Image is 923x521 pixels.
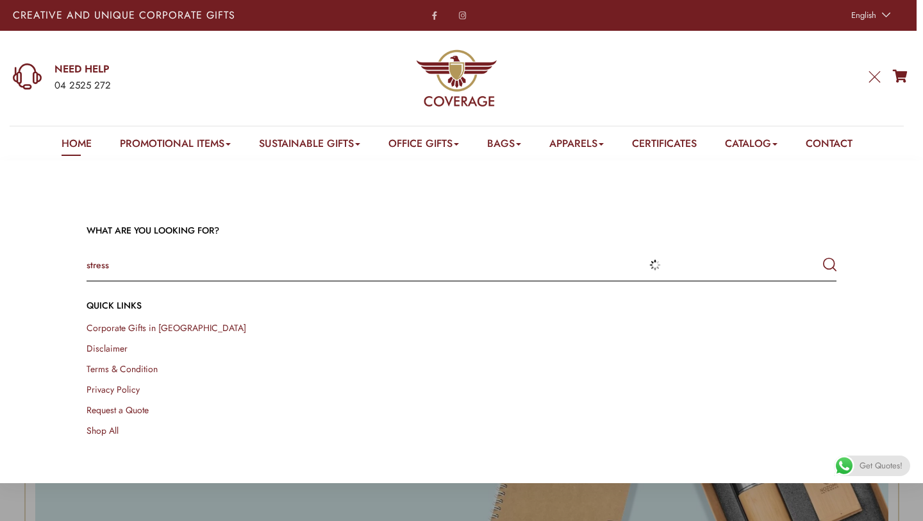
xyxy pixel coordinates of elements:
a: Certificates [632,136,697,156]
a: Office Gifts [388,136,459,156]
a: Terms & Condition [87,363,158,375]
a: Request a Quote [87,404,149,416]
a: Apparels [549,136,604,156]
h4: QUICK LINKs [87,300,836,312]
a: NEED HELP [54,62,298,76]
div: 04 2525 272 [54,78,298,94]
a: Privacy Policy [87,383,140,396]
a: Home [62,136,92,156]
a: Corporate Gifts in [GEOGRAPHIC_DATA] [87,321,246,334]
a: English [845,6,894,24]
input: Search products... [87,250,686,280]
a: Disclaimer [87,342,128,355]
h3: WHAT ARE YOU LOOKING FOR? [87,225,836,237]
a: Contact [806,136,852,156]
span: English [851,9,876,21]
span: Get Quotes! [860,456,902,476]
a: Catalog [725,136,777,156]
a: Promotional Items [120,136,231,156]
a: Sustainable Gifts [259,136,360,156]
a: Shop All [87,424,119,437]
a: Bags [487,136,521,156]
p: Creative and Unique Corporate Gifts [13,10,363,21]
